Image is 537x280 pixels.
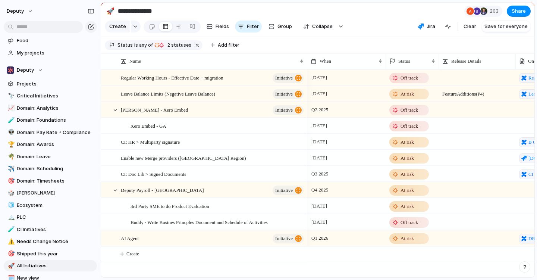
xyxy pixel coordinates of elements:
[121,89,215,98] span: Leave Balance Limits (Negative Leave Balance)
[464,23,476,30] span: Clear
[401,171,414,178] span: At risk
[4,212,97,223] a: 🏔️PLC
[8,237,13,246] div: ⚠️
[7,250,14,258] button: 🎯
[439,86,515,98] span: Feature Additions (P4)
[121,186,204,194] span: Deputy Payroll - [GEOGRAPHIC_DATA]
[121,153,246,162] span: Enable new Merge providers ([GEOGRAPHIC_DATA] Region)
[401,106,418,114] span: Off track
[277,23,292,30] span: Group
[105,21,130,32] button: Create
[273,89,304,99] button: initiative
[8,116,13,125] div: 🧪
[4,200,97,211] a: 🧊Ecosystem
[121,137,180,146] span: CI: HR > Multiparty signature
[4,163,97,174] div: ✈️Domain: Scheduling
[121,169,186,178] span: CI: Doc Lib > Signed Documents
[7,214,14,221] button: 🏔️
[4,224,97,235] a: 🧪CI Initiatives
[8,177,13,185] div: 🎯
[273,234,304,243] button: initiative
[121,73,223,82] span: Regular Working Hours - Effective Date + migration
[4,127,97,138] div: 👽Domain: Pay Rate + Compliance
[7,129,14,136] button: 👽
[17,262,94,270] span: All Initiatives
[273,105,304,115] button: initiative
[7,7,24,15] span: deputy
[138,42,153,49] span: any of
[310,186,330,195] span: Q4 2025
[17,66,34,74] span: Deputy
[8,140,13,149] div: 🏆
[4,65,97,76] button: Deputy
[17,250,94,258] span: Shipped this year
[4,139,97,150] div: 🏆Domain: Awards
[126,250,139,258] span: Create
[481,21,531,32] button: Save for everyone
[310,153,329,162] span: [DATE]
[17,189,94,197] span: [PERSON_NAME]
[310,137,329,146] span: [DATE]
[7,177,14,185] button: 🎯
[484,23,528,30] span: Save for everyone
[7,165,14,172] button: ✈️
[8,201,13,209] div: 🧊
[401,235,414,242] span: At risk
[17,177,94,185] span: Domain: Timesheets
[310,202,329,211] span: [DATE]
[8,262,13,270] div: 🚀
[235,21,262,32] button: Filter
[4,175,97,187] a: 🎯Domain: Timesheets
[17,202,94,209] span: Ecosystem
[4,260,97,271] a: 🚀All Initiatives
[129,57,141,65] span: Name
[218,42,239,49] span: Add filter
[312,23,333,30] span: Collapse
[17,129,94,136] span: Domain: Pay Rate + Compliance
[4,187,97,199] a: 🎲[PERSON_NAME]
[310,105,330,114] span: Q2 2025
[7,141,14,148] button: 🏆
[8,104,13,112] div: 📈
[320,57,331,65] span: When
[17,116,94,124] span: Domain: Foundations
[275,233,293,244] span: initiative
[461,21,479,32] button: Clear
[398,57,410,65] span: Status
[4,90,97,102] a: 🔭Critical Initiatives
[17,141,94,148] span: Domain: Awards
[131,121,166,130] span: Xero Embed - GA
[8,225,13,234] div: 🧪
[17,49,94,57] span: My projects
[4,47,97,59] a: My projects
[401,74,418,82] span: Off track
[275,73,293,83] span: initiative
[7,92,14,100] button: 🔭
[17,238,94,245] span: Needs Change Notice
[247,23,259,30] span: Filter
[109,23,126,30] span: Create
[8,92,13,100] div: 🔭
[299,21,336,32] button: Collapse
[17,37,94,44] span: Feed
[7,189,14,197] button: 🎲
[117,42,133,49] span: Status
[106,6,114,16] div: 🚀
[133,41,154,49] button: isany of
[4,151,97,162] a: 🌴Domain: Leave
[8,128,13,137] div: 👽
[17,165,94,172] span: Domain: Scheduling
[4,236,97,247] a: ⚠️Needs Change Notice
[310,234,330,243] span: Q1 2026
[17,105,94,112] span: Domain: Analytics
[275,89,293,99] span: initiative
[275,105,293,115] span: initiative
[7,238,14,245] button: ⚠️
[512,7,526,15] span: Share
